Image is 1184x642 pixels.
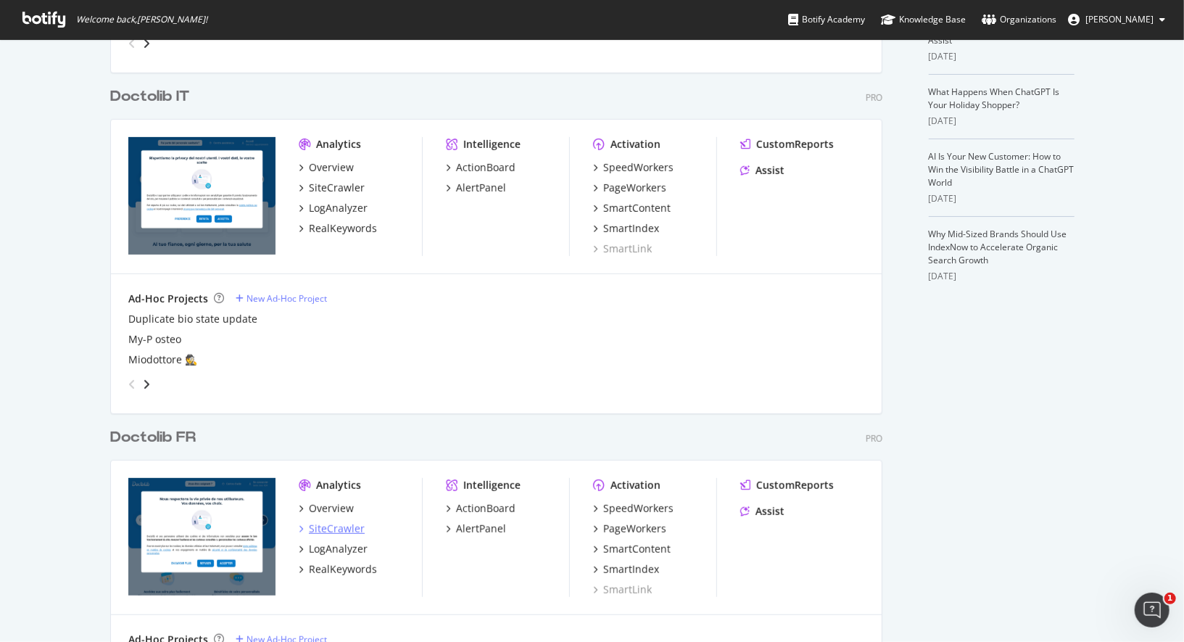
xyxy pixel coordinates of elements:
[309,501,354,516] div: Overview
[446,160,516,175] a: ActionBoard
[610,478,661,493] div: Activation
[593,160,674,175] a: SpeedWorkers
[299,522,365,536] a: SiteCrawler
[128,478,276,596] img: doctolib.fr
[603,562,659,577] div: SmartIndex
[1135,593,1169,627] iframe: Intercom live chat
[456,160,516,175] div: ActionBoard
[603,542,671,556] div: SmartContent
[593,583,652,597] a: SmartLink
[128,353,197,367] a: Miodottore 🕵️
[603,181,666,195] div: PageWorkers
[593,201,671,215] a: SmartContent
[128,137,276,255] img: www.doctolib.it
[603,160,674,175] div: SpeedWorkers
[603,522,666,536] div: PageWorkers
[593,181,666,195] a: PageWorkers
[110,86,189,107] div: Doctolib IT
[236,292,327,305] a: New Ad-Hoc Project
[929,270,1075,283] div: [DATE]
[756,478,834,493] div: CustomReports
[247,292,327,305] div: New Ad-Hoc Project
[128,292,208,306] div: Ad-Hoc Projects
[755,504,784,519] div: Assist
[110,86,195,107] a: Doctolib IT
[299,542,368,556] a: LogAnalyzer
[309,221,377,236] div: RealKeywords
[316,478,361,493] div: Analytics
[309,181,365,195] div: SiteCrawler
[299,201,368,215] a: LogAnalyzer
[446,181,506,195] a: AlertPanel
[603,201,671,215] div: SmartContent
[316,137,361,152] div: Analytics
[929,115,1075,128] div: [DATE]
[299,160,354,175] a: Overview
[755,163,784,178] div: Assist
[463,137,521,152] div: Intelligence
[593,542,671,556] a: SmartContent
[456,522,506,536] div: AlertPanel
[446,522,506,536] a: AlertPanel
[593,242,652,256] a: SmartLink
[299,562,377,577] a: RealKeywords
[740,137,834,152] a: CustomReports
[128,332,181,347] a: My-P osteo
[593,562,659,577] a: SmartIndex
[1085,13,1154,25] span: Anaïs Leteinturier
[929,8,1069,46] a: How to Save Hours on Content and Research Workflows with Botify Assist
[929,50,1075,63] div: [DATE]
[1164,593,1176,604] span: 1
[141,377,152,392] div: angle-right
[740,504,784,519] a: Assist
[110,427,196,448] div: Doctolib FR
[299,221,377,236] a: RealKeywords
[866,91,882,104] div: Pro
[982,12,1056,27] div: Organizations
[866,432,882,445] div: Pro
[123,373,141,396] div: angle-left
[740,478,834,493] a: CustomReports
[740,163,784,178] a: Assist
[76,14,207,25] span: Welcome back, [PERSON_NAME] !
[456,181,506,195] div: AlertPanel
[593,221,659,236] a: SmartIndex
[929,192,1075,205] div: [DATE]
[309,160,354,175] div: Overview
[123,32,141,55] div: angle-left
[929,228,1067,266] a: Why Mid-Sized Brands Should Use IndexNow to Accelerate Organic Search Growth
[309,562,377,577] div: RealKeywords
[593,501,674,516] a: SpeedWorkers
[110,427,202,448] a: Doctolib FR
[141,36,152,51] div: angle-right
[929,150,1075,189] a: AI Is Your New Customer: How to Win the Visibility Battle in a ChatGPT World
[929,86,1060,111] a: What Happens When ChatGPT Is Your Holiday Shopper?
[309,542,368,556] div: LogAnalyzer
[463,478,521,493] div: Intelligence
[299,501,354,516] a: Overview
[128,312,257,326] a: Duplicate bio state update
[881,12,966,27] div: Knowledge Base
[603,221,659,236] div: SmartIndex
[456,501,516,516] div: ActionBoard
[309,201,368,215] div: LogAnalyzer
[299,181,365,195] a: SiteCrawler
[446,501,516,516] a: ActionBoard
[610,137,661,152] div: Activation
[756,137,834,152] div: CustomReports
[309,522,365,536] div: SiteCrawler
[593,522,666,536] a: PageWorkers
[788,12,865,27] div: Botify Academy
[603,501,674,516] div: SpeedWorkers
[1056,8,1177,31] button: [PERSON_NAME]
